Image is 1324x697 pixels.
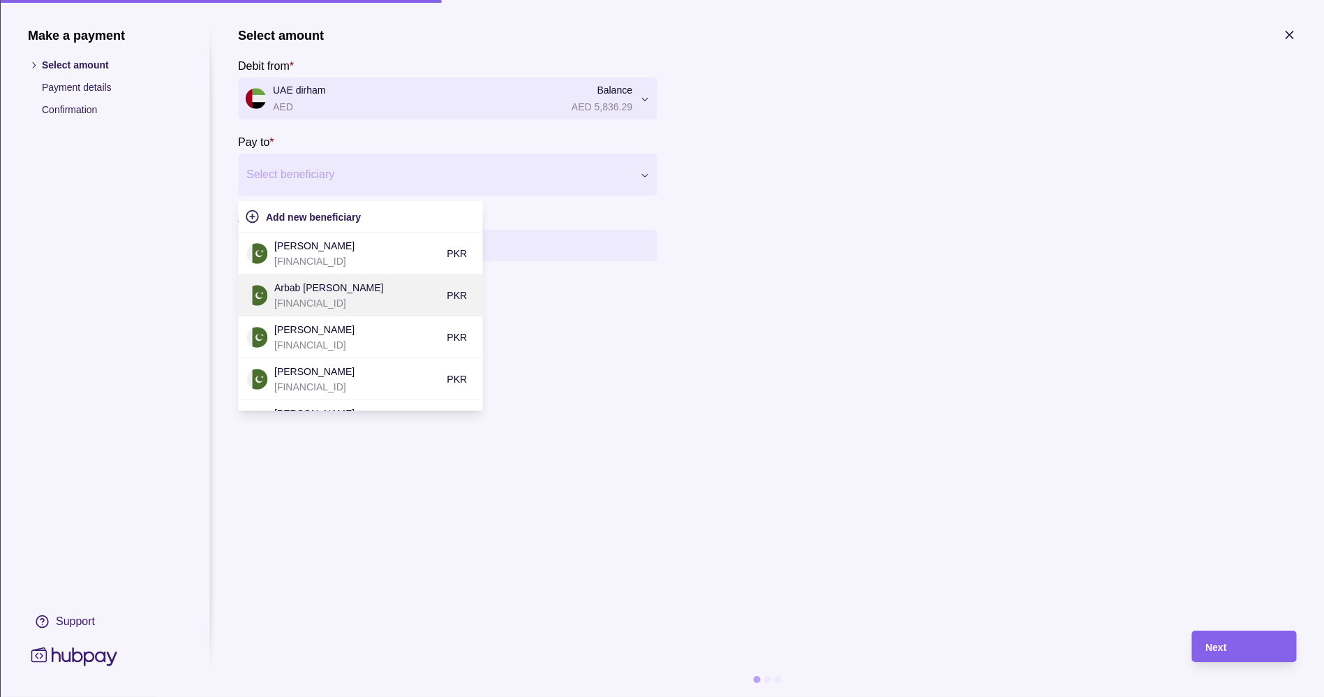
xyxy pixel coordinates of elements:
p: [PERSON_NAME] [274,322,440,337]
img: pk [246,369,267,390]
p: PKR [447,246,467,261]
label: Pay to [238,133,274,150]
button: Next [1191,631,1296,662]
img: pk [246,285,267,306]
p: [PERSON_NAME] [274,364,440,379]
p: Select amount [42,57,181,73]
p: [PERSON_NAME] [274,406,440,421]
p: PKR [447,372,467,387]
span: Next [1205,642,1226,653]
button: Add new beneficiary [245,208,475,225]
div: Support [56,614,95,629]
span: Add new beneficiary [266,212,361,223]
p: [FINANCIAL_ID] [274,254,440,269]
img: pk [246,327,267,348]
p: Pay to [238,136,269,148]
a: Support [28,607,181,636]
p: PKR [447,288,467,303]
p: Confirmation [42,102,181,117]
p: Arbab [PERSON_NAME] [274,280,440,295]
p: [FINANCIAL_ID] [274,337,440,353]
p: [FINANCIAL_ID] [274,295,440,311]
p: [FINANCIAL_ID] [274,379,440,395]
p: [PERSON_NAME] [274,238,440,254]
h1: Make a payment [28,28,181,43]
p: Payment details [42,80,181,95]
p: PKR [447,330,467,345]
p: Debit from [238,60,290,72]
img: pk [246,243,267,264]
h1: Select amount [238,28,324,43]
label: Debit from [238,57,294,74]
